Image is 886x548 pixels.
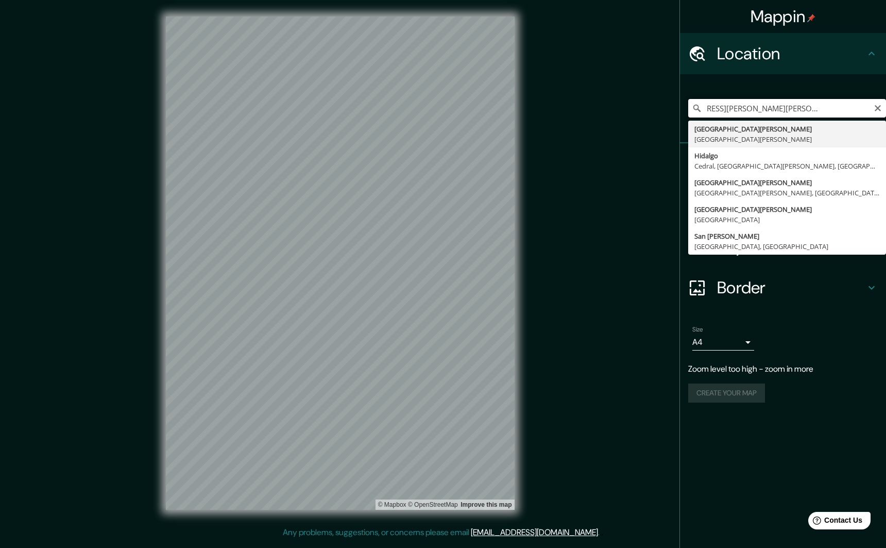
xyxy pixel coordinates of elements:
div: . [600,526,601,539]
div: [GEOGRAPHIC_DATA], [GEOGRAPHIC_DATA] [694,241,880,252]
div: [GEOGRAPHIC_DATA][PERSON_NAME] [694,204,880,214]
div: Style [680,185,886,226]
div: Layout [680,226,886,267]
div: . [601,526,603,539]
a: Mapbox [378,501,406,508]
a: Map feedback [461,501,512,508]
h4: Layout [717,236,865,257]
p: Any problems, suggestions, or concerns please email . [283,526,600,539]
div: Location [680,33,886,74]
div: [GEOGRAPHIC_DATA][PERSON_NAME] [694,177,880,188]
div: [GEOGRAPHIC_DATA][PERSON_NAME], [GEOGRAPHIC_DATA] [694,188,880,198]
p: Zoom level too high - zoom in more [688,363,878,375]
div: A4 [692,334,754,351]
a: OpenStreetMap [408,501,458,508]
button: Clear [874,103,882,112]
a: [EMAIL_ADDRESS][DOMAIN_NAME] [471,527,598,538]
input: Pick your city or area [688,99,886,118]
div: San [PERSON_NAME] [694,231,880,241]
div: Pins [680,143,886,185]
div: Border [680,267,886,308]
div: [GEOGRAPHIC_DATA][PERSON_NAME] [694,134,880,144]
h4: Location [717,43,865,64]
h4: Border [717,277,865,298]
label: Size [692,325,703,334]
h4: Mappin [751,6,816,27]
div: [GEOGRAPHIC_DATA] [694,214,880,225]
img: pin-icon.png [807,14,815,22]
div: [GEOGRAPHIC_DATA][PERSON_NAME] [694,124,880,134]
div: Hidalgo [694,151,880,161]
iframe: Help widget launcher [794,508,875,537]
div: Cedral, [GEOGRAPHIC_DATA][PERSON_NAME], [GEOGRAPHIC_DATA] [694,161,880,171]
canvas: Map [166,16,515,510]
